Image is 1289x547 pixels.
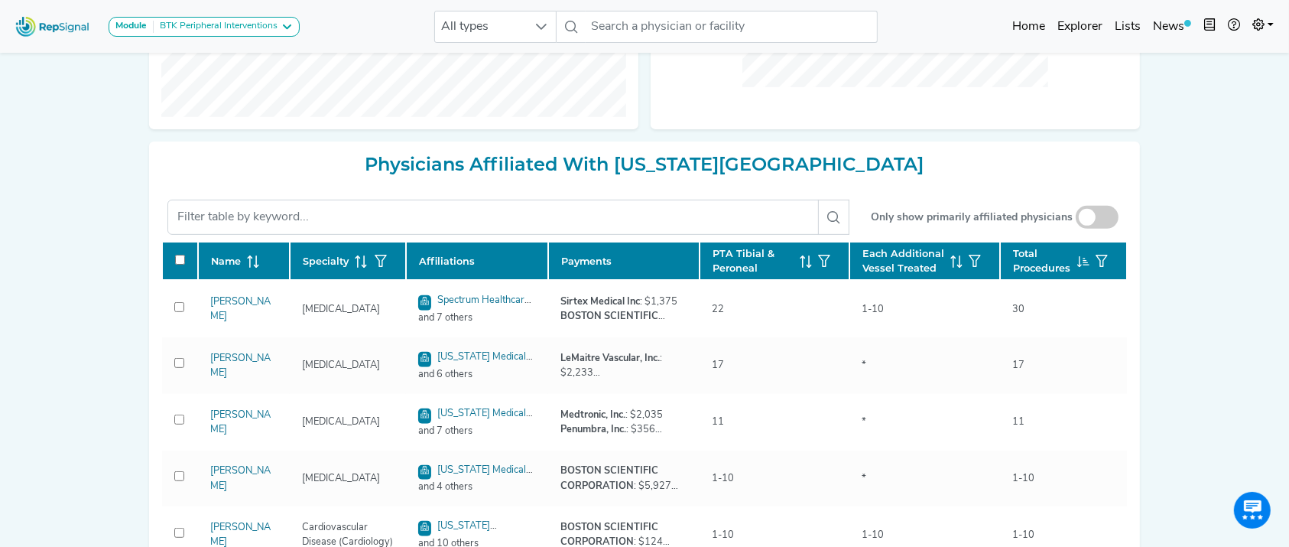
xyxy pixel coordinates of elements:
div: 11 [1003,415,1034,429]
div: 17 [703,358,733,373]
input: Search a physician or facility [586,11,878,43]
input: Filter table by keyword... [167,200,819,235]
a: [PERSON_NAME] [210,466,271,490]
div: : $2,035 [560,408,687,422]
span: and 6 others [409,367,545,382]
div: 11 [703,415,733,429]
strong: Module [115,21,147,31]
div: 1-10 [703,471,743,486]
div: 17 [1003,358,1034,373]
strong: Medtronic, Inc. [560,410,625,420]
span: PTA Tibial & Peroneal [713,246,794,275]
div: : $1,375 [560,295,687,309]
div: : $356 [560,422,687,437]
span: Name [211,254,241,269]
strong: Penumbra, Inc. [560,425,626,435]
div: 1-10 [1003,528,1044,542]
span: and 7 others [409,311,545,325]
span: Affiliations [419,254,475,269]
button: ModuleBTK Peripheral Interventions [109,17,300,37]
a: Explorer [1051,11,1109,42]
span: Each Additional Vessel Treated [862,246,944,275]
span: Specialty [303,254,349,269]
span: and 7 others [409,424,545,438]
a: [PERSON_NAME] [210,353,271,378]
strong: Sirtex Medical Inc [560,297,640,307]
div: 1-10 [852,302,893,317]
div: 22 [703,302,733,317]
a: [US_STATE] Medical Partners [418,465,533,493]
a: Spectrum Healthcare Partners, [GEOGRAPHIC_DATA] [418,295,531,337]
a: [PERSON_NAME] [210,297,271,321]
div: [MEDICAL_DATA] [293,471,389,486]
div: 1-10 [1003,471,1044,486]
a: [US_STATE] Medical Partners [418,409,533,436]
span: and 4 others [409,480,545,494]
a: [PERSON_NAME] [210,523,271,547]
div: : $2,233 [560,351,687,380]
a: Lists [1109,11,1147,42]
strong: LeMaitre Vascular, Inc. [560,353,660,363]
h2: Physicians Affiliated With [US_STATE][GEOGRAPHIC_DATA] [161,154,1128,176]
div: [MEDICAL_DATA] [293,415,389,429]
div: [MEDICAL_DATA] [293,358,389,373]
a: [US_STATE] Medical Partners [418,352,533,379]
a: [PERSON_NAME] [210,410,271,435]
button: Intel Book [1197,11,1222,42]
a: News [1147,11,1197,42]
div: [MEDICAL_DATA] [293,302,389,317]
div: : $1,318 [560,309,687,324]
div: 1-10 [852,528,893,542]
strong: BOSTON SCIENTIFIC CORPORATION [560,523,658,547]
span: All types [435,11,527,42]
a: Home [1006,11,1051,42]
div: : $5,927 [560,464,687,493]
div: 30 [1003,302,1034,317]
div: BTK Peripheral Interventions [154,21,278,33]
small: Only show primarily affiliated physicians [871,210,1073,226]
span: Payments [561,254,612,269]
span: Total Procedures [1013,246,1071,275]
div: 1-10 [703,528,743,542]
strong: BOSTON SCIENTIFIC CORPORATION [560,466,658,490]
strong: BOSTON SCIENTIFIC CORPORATION [560,311,665,336]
